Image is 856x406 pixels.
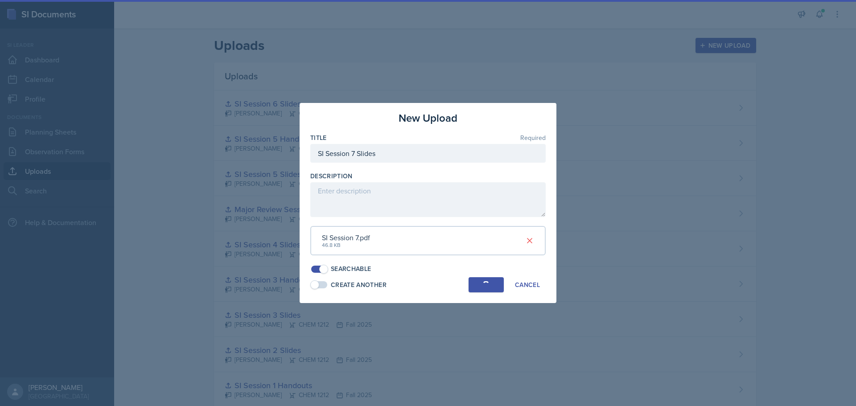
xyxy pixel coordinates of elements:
div: Searchable [331,264,371,274]
div: Cancel [515,281,540,288]
label: Description [310,172,353,180]
div: Create Another [331,280,387,290]
span: Required [520,135,546,141]
button: Cancel [509,277,546,292]
h3: New Upload [399,110,457,126]
div: SI Session 7.pdf [322,232,370,243]
input: Enter title [310,144,546,163]
label: Title [310,133,327,142]
div: 46.8 KB [322,241,370,249]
